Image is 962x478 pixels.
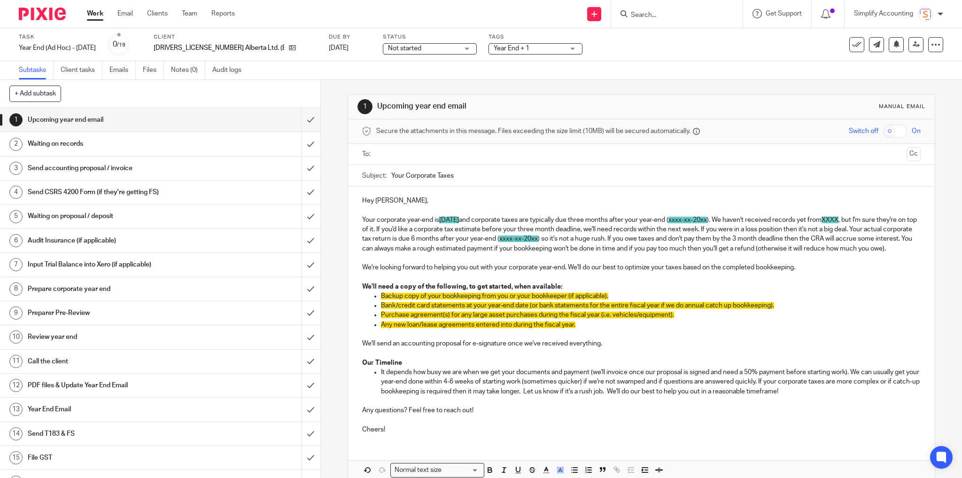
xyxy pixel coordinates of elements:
button: Cc [907,147,921,161]
label: Status [383,33,477,41]
input: Search [630,11,714,20]
div: 13 [9,403,23,416]
p: Any questions? Feel free to reach out! [362,406,921,415]
h1: Audit Insurance (if applicable) [28,234,204,248]
h1: Input Trial Balance into Xero (if applicable) [28,258,204,272]
h1: File GST [28,451,204,465]
span: xxxx-xx-20xx [499,235,538,242]
a: Files [143,61,164,79]
div: 5 [9,210,23,223]
a: Client tasks [61,61,102,79]
h1: Year End Email [28,402,204,416]
div: 14 [9,427,23,440]
a: Email [117,9,133,18]
div: Search for option [390,463,484,478]
p: Cheers! [362,425,921,434]
span: Get Support [766,10,802,17]
div: 4 [9,186,23,199]
div: 15 [9,451,23,464]
p: [DRIVERS_LICENSE_NUMBER] Alberta Ltd. (Ewasiw) [154,43,284,53]
div: 10 [9,330,23,344]
h1: Upcoming year end email [28,113,204,127]
a: Notes (0) [171,61,205,79]
div: 1 [9,113,23,126]
p: We'll send an accounting proposal for e-signature once we've received everything. [362,339,921,358]
div: 12 [9,379,23,392]
h1: Send T183 & FS [28,427,204,441]
p: Simplify Accounting [854,9,913,18]
span: Not started [388,45,421,52]
span: Switch off [849,126,878,136]
div: 11 [9,355,23,368]
span: Backup copy of your bookkeeping from you or your bookkeeper (if applicable). [381,293,608,299]
a: Emails [109,61,136,79]
span: On [912,126,921,136]
a: Team [182,9,197,18]
div: 7 [9,258,23,271]
h1: Prepare corporate year end [28,282,204,296]
a: Audit logs [212,61,248,79]
h1: Send accounting proposal / invoice [28,161,204,175]
span: xxxx-xx-20xx [668,217,707,223]
img: Pixie [19,8,66,20]
div: 3 [9,162,23,175]
div: 9 [9,306,23,320]
strong: Our Timeline [362,360,402,366]
div: Year End (Ad Hoc) - [DATE] [19,43,96,53]
span: [DATE] [329,45,349,51]
img: Screenshot%202023-11-29%20141159.png [918,7,933,22]
p: We're looking forward to helping you out with your corporate year-end. We'll do our best to optim... [362,263,921,272]
strong: We'll need a copy of the following, to get started, when available: [362,283,562,290]
span: Purchase agreement(s) for any large asset purchases during the fiscal year (i.e. vehicles/equipme... [381,312,674,318]
h1: PDF files & Update Year End Email [28,378,204,392]
input: Search for option [444,465,478,475]
div: 1 [357,99,372,114]
span: Any new loan/lease agreements entered into during the fiscal year. [381,321,575,328]
span: Secure the attachments in this message. Files exceeding the size limit (10MB) will be secured aut... [376,126,690,136]
label: Task [19,33,96,41]
h1: Call the client [28,354,204,368]
label: Subject: [362,171,387,180]
a: Work [87,9,103,18]
span: [DATE] [439,217,459,223]
label: To: [362,149,372,159]
div: 8 [9,282,23,296]
button: + Add subtask [9,86,61,102]
label: Due by [329,33,371,41]
a: Subtasks [19,61,54,79]
h1: Review year end [28,330,204,344]
h1: Send CSRS 4200 Form (if they're getting FS) [28,185,204,199]
h1: Upcoming year end email [377,102,661,111]
p: Your corporate year-end is and corporate taxes are typically due three months after your year-end... [362,215,921,253]
div: 6 [9,234,23,247]
div: Manual email [879,103,925,110]
span: Bank/credit card statements at your year-end date (or bank statements for the entire fiscal year ... [381,302,774,309]
p: It depends how busy we are when we get your documents and payment (we'll invoice once our proposa... [381,368,921,396]
h1: Waiting on proposal / deposit [28,209,204,223]
p: Hey [PERSON_NAME], [362,196,921,205]
a: Reports [211,9,235,18]
div: 0 [113,39,125,50]
label: Tags [489,33,582,41]
span: Year End + 1 [494,45,529,52]
div: Year End (Ad Hoc) - July 2025 [19,43,96,53]
div: 2 [9,138,23,151]
span: Normal text size [393,465,444,475]
a: Clients [147,9,168,18]
h1: Preparer Pre-Review [28,306,204,320]
h1: Waiting on records [28,137,204,151]
span: XXXX [822,217,838,223]
small: /19 [117,42,125,47]
label: Client [154,33,317,41]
